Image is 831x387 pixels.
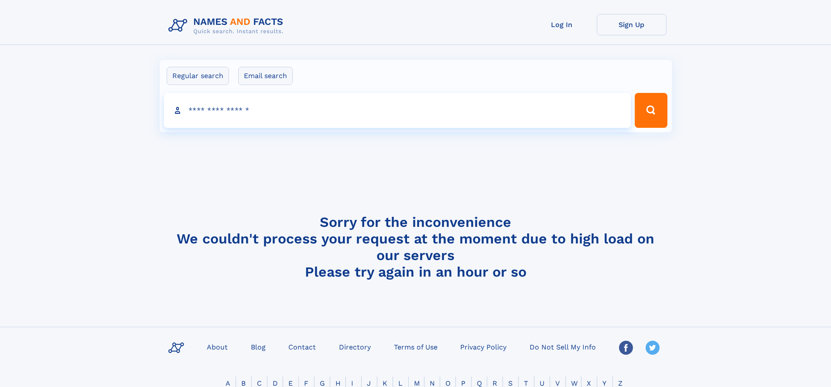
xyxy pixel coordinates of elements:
a: Directory [335,340,374,353]
a: Do Not Sell My Info [526,340,599,353]
a: Terms of Use [390,340,441,353]
img: Logo Names and Facts [165,14,291,38]
img: Twitter [646,341,660,355]
a: About [203,340,231,353]
a: Blog [247,340,269,353]
a: Sign Up [597,14,667,35]
a: Log In [527,14,597,35]
label: Email search [238,67,293,85]
input: search input [164,93,631,128]
a: Contact [285,340,319,353]
button: Search Button [635,93,667,128]
label: Regular search [167,67,229,85]
h4: Sorry for the inconvenience We couldn't process your request at the moment due to high load on ou... [165,214,667,280]
a: Privacy Policy [457,340,510,353]
img: Facebook [619,341,633,355]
